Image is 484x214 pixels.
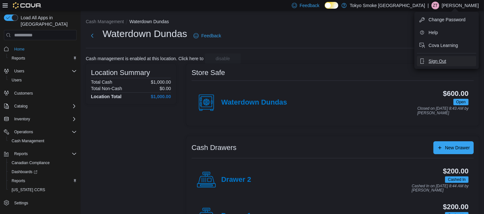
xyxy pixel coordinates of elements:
a: Settings [12,199,31,207]
h3: Cash Drawers [192,144,236,152]
span: Washington CCRS [9,186,77,194]
button: Customers [1,88,79,98]
button: Catalog [12,102,30,110]
span: Dashboards [9,168,77,176]
span: Customers [14,91,33,96]
button: [US_STATE] CCRS [6,185,79,194]
button: Change Password [417,14,476,25]
button: Operations [12,128,36,136]
p: | [428,2,429,9]
span: Home [14,47,25,52]
a: Customers [12,89,35,97]
h4: Waterdown Dundas [221,98,287,107]
p: Tokyo Smoke [GEOGRAPHIC_DATA] [350,2,425,9]
a: [US_STATE] CCRS [9,186,48,194]
span: disable [216,55,230,62]
span: Reports [9,54,77,62]
button: Cova Learning [417,40,476,51]
span: Dashboards [12,169,37,174]
div: Zachary Thomas [431,2,439,9]
h3: Store Safe [192,69,225,77]
button: Users [6,76,79,85]
button: Users [12,67,27,75]
img: Cova [13,2,42,9]
span: Feedback [201,33,221,39]
span: Settings [14,200,28,206]
h3: $600.00 [443,90,469,98]
button: Operations [1,127,79,136]
button: Users [1,67,79,76]
span: Users [12,78,22,83]
span: Help [429,29,438,36]
button: Cash Management [86,19,124,24]
button: Sign Out [417,56,476,66]
button: Inventory [12,115,33,123]
button: Waterdown Dundas [129,19,169,24]
span: Reports [12,178,25,183]
span: Reports [12,56,25,61]
span: Users [14,69,24,74]
p: Cashed In on [DATE] 8:44 AM by [PERSON_NAME] [412,184,469,193]
button: Reports [6,176,79,185]
h3: Location Summary [91,69,150,77]
span: Catalog [14,104,27,109]
a: Feedback [191,29,223,42]
span: Feedback [300,2,319,9]
a: Canadian Compliance [9,159,52,167]
span: Catalog [12,102,77,110]
button: Canadian Compliance [6,158,79,167]
button: New Drawer [433,141,474,154]
span: Reports [12,150,77,158]
button: Next [86,29,99,42]
a: Users [9,76,24,84]
a: Cash Management [9,137,47,145]
span: ZT [433,2,438,9]
p: Closed on [DATE] 8:43 AM by [PERSON_NAME] [417,107,469,115]
span: Customers [12,89,77,97]
h4: Location Total [91,94,122,99]
h3: $200.00 [443,203,469,211]
span: Reports [9,177,77,185]
button: Reports [6,54,79,63]
p: $0.00 [160,86,171,91]
button: Help [417,27,476,38]
h6: Total Cash [91,79,112,85]
span: [US_STATE] CCRS [12,187,45,192]
span: Cova Learning [429,42,458,49]
span: Open [456,99,466,105]
p: Cash management is enabled at this location. Click here to [86,56,203,61]
span: Change Password [429,16,465,23]
span: New Drawer [445,144,470,151]
nav: An example of EuiBreadcrumbs [86,18,479,26]
span: Home [12,45,77,53]
h4: $1,000.00 [151,94,171,99]
span: Operations [14,129,33,135]
span: Cash Management [9,137,77,145]
h3: $200.00 [443,167,469,175]
a: Reports [9,54,28,62]
button: Reports [1,149,79,158]
span: Canadian Compliance [12,160,50,165]
span: Operations [12,128,77,136]
span: Inventory [14,116,30,122]
a: Dashboards [9,168,40,176]
span: Cash Management [12,138,44,144]
span: Users [12,67,77,75]
button: Home [1,44,79,53]
button: Catalog [1,102,79,111]
p: [PERSON_NAME] [442,2,479,9]
button: Settings [1,198,79,208]
span: Users [9,76,77,84]
span: Open [453,99,469,105]
span: Inventory [12,115,77,123]
a: Dashboards [6,167,79,176]
a: Reports [9,177,28,185]
span: Reports [14,151,28,156]
span: Cashed In [448,177,466,182]
a: Home [12,45,27,53]
span: Cashed In [445,176,469,183]
span: Canadian Compliance [9,159,77,167]
button: disable [205,53,241,64]
span: Settings [12,199,77,207]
